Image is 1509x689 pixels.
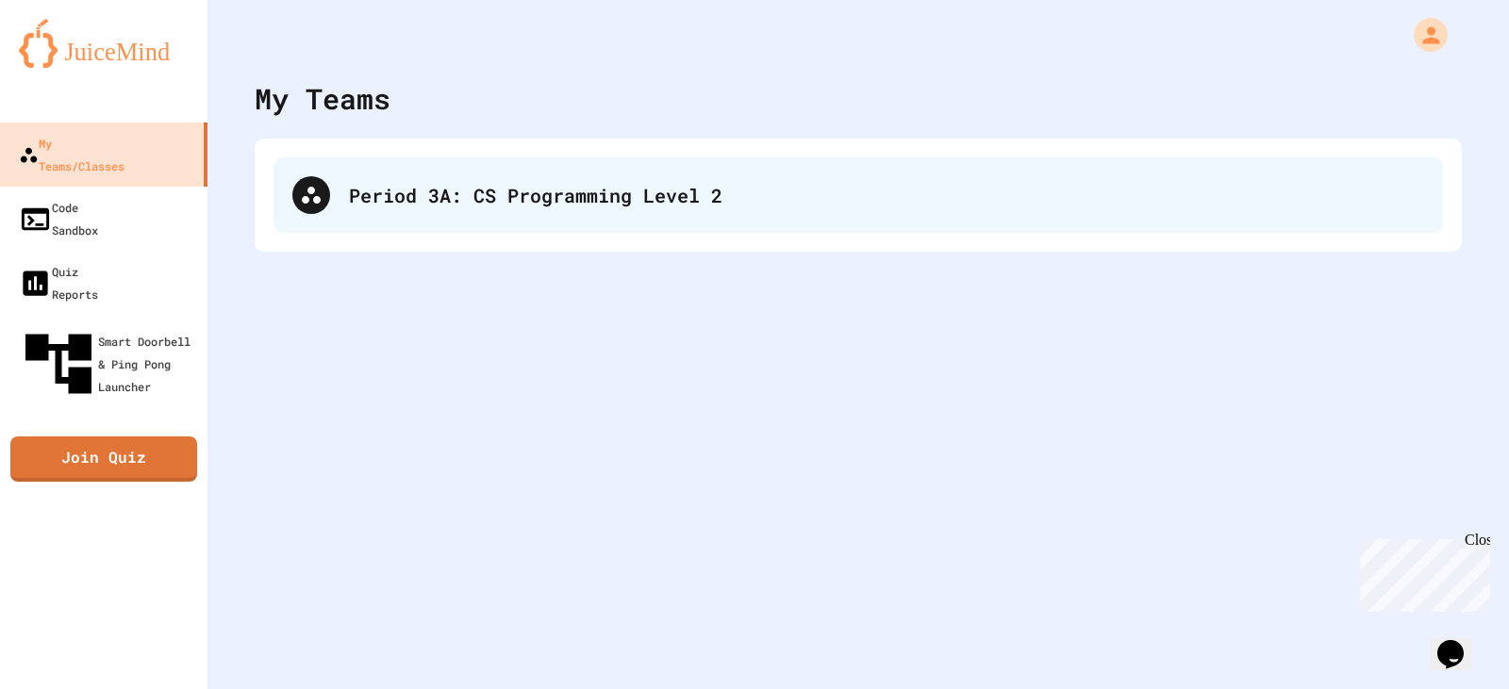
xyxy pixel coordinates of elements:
[1430,614,1490,670] iframe: chat widget
[19,19,189,68] img: logo-orange.svg
[8,8,130,120] div: Chat with us now!Close
[10,436,197,482] a: Join Quiz
[274,157,1443,233] div: Period 3A: CS Programming Level 2
[349,181,1424,209] div: Period 3A: CS Programming Level 2
[19,324,200,403] div: Smart Doorbell & Ping Pong Launcher
[19,132,124,177] div: My Teams/Classes
[19,196,98,241] div: Code Sandbox
[1352,532,1490,612] iframe: chat widget
[255,77,390,120] div: My Teams
[1394,13,1452,57] div: My Account
[19,260,98,305] div: Quiz Reports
